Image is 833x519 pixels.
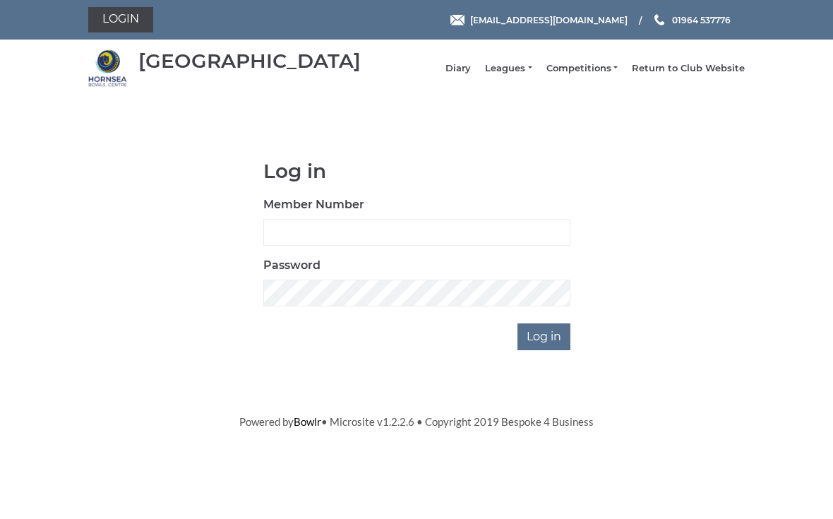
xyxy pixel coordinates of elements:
input: Log in [517,323,570,350]
img: Email [450,15,465,25]
span: [EMAIL_ADDRESS][DOMAIN_NAME] [470,14,628,25]
a: Leagues [485,62,532,75]
a: Return to Club Website [632,62,745,75]
a: Phone us 01964 537776 [652,13,731,27]
label: Member Number [263,196,364,213]
span: Powered by • Microsite v1.2.2.6 • Copyright 2019 Bespoke 4 Business [239,415,594,428]
a: Login [88,7,153,32]
a: Bowlr [294,415,321,428]
h1: Log in [263,160,570,182]
img: Hornsea Bowls Centre [88,49,127,88]
div: [GEOGRAPHIC_DATA] [138,50,361,72]
label: Password [263,257,320,274]
a: Diary [445,62,471,75]
a: Competitions [546,62,618,75]
img: Phone us [654,14,664,25]
span: 01964 537776 [672,14,731,25]
a: Email [EMAIL_ADDRESS][DOMAIN_NAME] [450,13,628,27]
